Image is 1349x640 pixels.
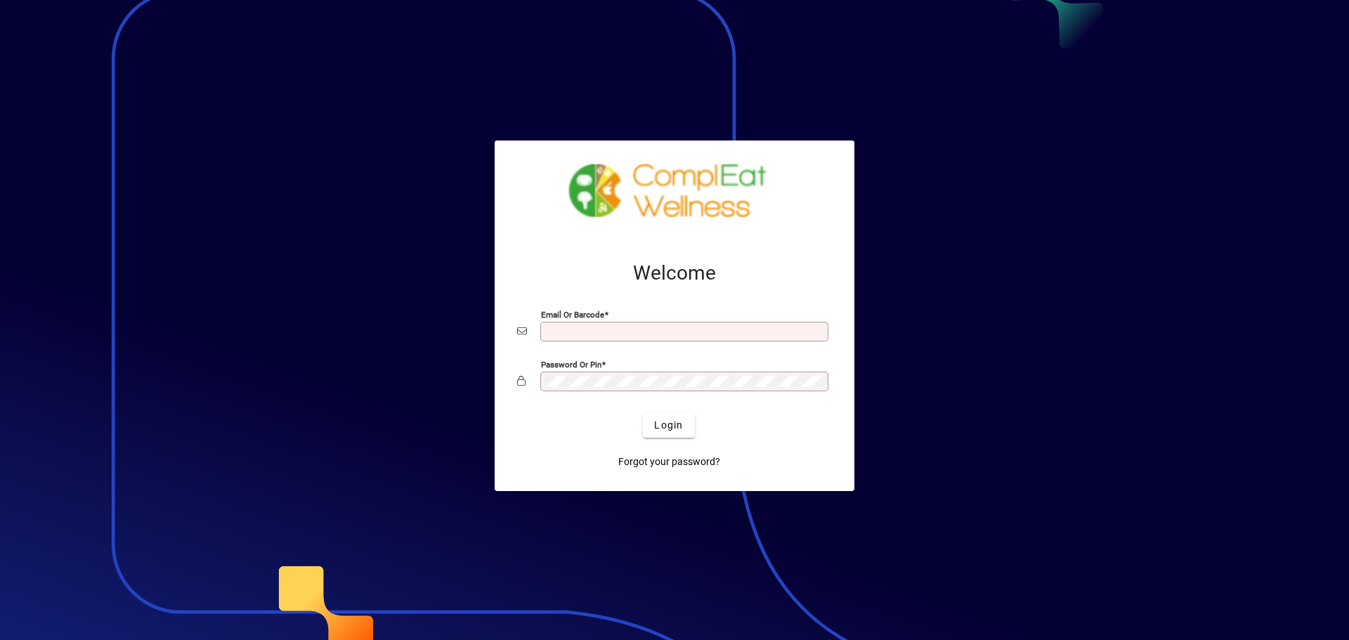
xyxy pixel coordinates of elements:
[517,261,832,285] h2: Welcome
[643,412,694,438] button: Login
[654,418,683,433] span: Login
[618,455,720,469] span: Forgot your password?
[613,449,726,474] a: Forgot your password?
[541,310,604,320] mat-label: Email or Barcode
[541,360,601,370] mat-label: Password or Pin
